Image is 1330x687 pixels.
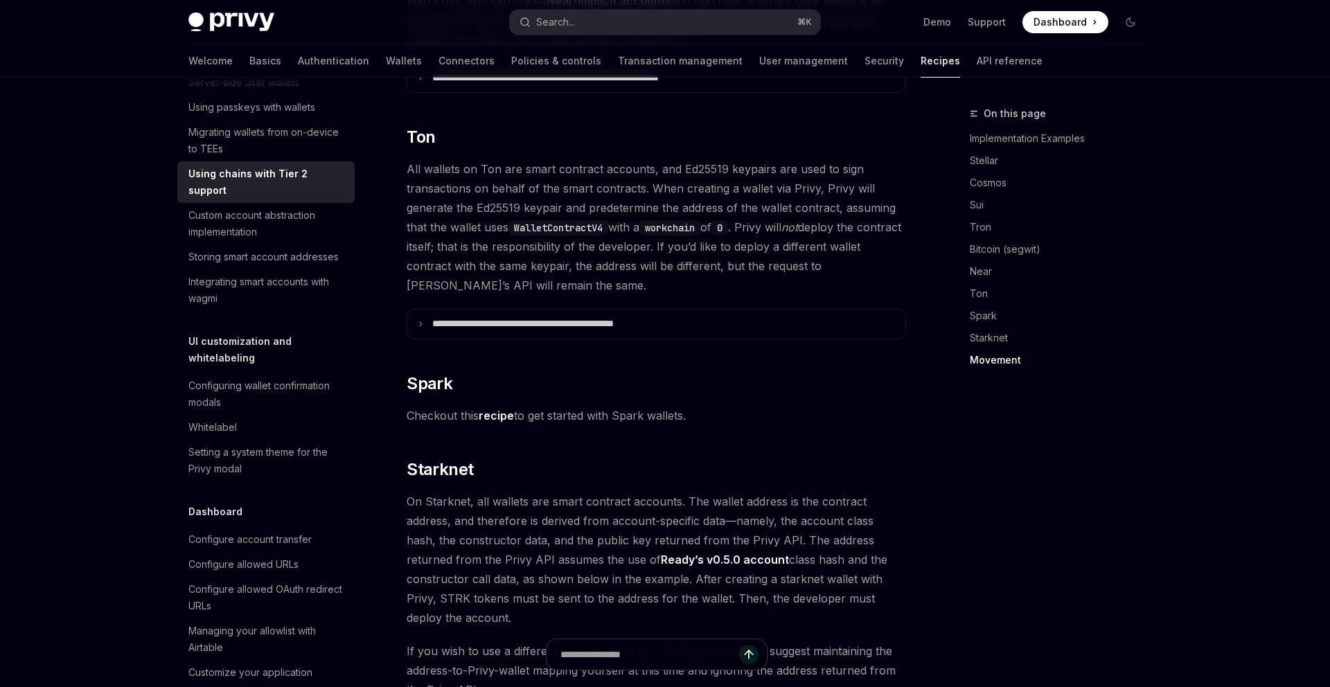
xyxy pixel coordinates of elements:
span: On Starknet, all wallets are smart contract accounts. The wallet address is the contract address,... [407,492,906,627]
a: Setting a system theme for the Privy modal [177,440,355,481]
div: Customize your application [188,664,312,681]
span: Checkout this to get started with Spark wallets. [407,406,906,425]
a: Dashboard [1022,11,1108,33]
a: Wallets [386,44,422,78]
div: Custom account abstraction implementation [188,207,346,240]
a: Custom account abstraction implementation [177,203,355,244]
div: Storing smart account addresses [188,249,339,265]
div: Configure allowed URLs [188,556,299,573]
a: Welcome [188,44,233,78]
code: workchain [639,220,700,235]
span: Dashboard [1034,15,1087,29]
a: Authentication [298,44,369,78]
a: Ready’s v0.5.0 account [661,553,789,567]
a: Tron [970,216,1153,238]
a: Configure account transfer [177,527,355,552]
h5: Dashboard [188,503,242,520]
button: Send message [739,645,759,664]
a: Using chains with Tier 2 support [177,161,355,203]
a: Storing smart account addresses [177,244,355,269]
a: Ton [970,283,1153,305]
a: Customize your application [177,660,355,685]
div: Using passkeys with wallets [188,99,315,116]
div: Setting a system theme for the Privy modal [188,444,346,477]
div: Whitelabel [188,419,237,436]
a: Recipes [921,44,960,78]
span: All wallets on Ton are smart contract accounts, and Ed25519 keypairs are used to sign transaction... [407,159,906,295]
div: Integrating smart accounts with wagmi [188,274,346,307]
a: Sui [970,194,1153,216]
a: Using passkeys with wallets [177,95,355,120]
code: WalletContractV4 [508,220,608,235]
a: User management [759,44,848,78]
a: Spark [970,305,1153,327]
a: Near [970,260,1153,283]
div: Search... [536,14,575,30]
a: Support [968,15,1006,29]
a: Movement [970,349,1153,371]
a: API reference [977,44,1043,78]
span: Spark [407,373,452,395]
a: Whitelabel [177,415,355,440]
span: Ton [407,126,435,148]
button: Search...⌘K [510,10,820,35]
a: Managing your allowlist with Airtable [177,618,355,660]
a: Migrating wallets from on-device to TEEs [177,120,355,161]
div: Configure allowed OAuth redirect URLs [188,581,346,614]
a: Starknet [970,327,1153,349]
div: Migrating wallets from on-device to TEEs [188,124,346,157]
a: Configuring wallet confirmation modals [177,373,355,415]
a: Security [864,44,904,78]
a: Integrating smart accounts with wagmi [177,269,355,311]
a: Transaction management [618,44,743,78]
button: Toggle dark mode [1119,11,1142,33]
a: Cosmos [970,172,1153,194]
a: Configure allowed URLs [177,552,355,577]
div: Configuring wallet confirmation modals [188,377,346,411]
a: Policies & controls [511,44,601,78]
a: Demo [923,15,951,29]
div: Configure account transfer [188,531,312,548]
a: Basics [249,44,281,78]
span: Starknet [407,458,473,481]
img: dark logo [188,12,274,32]
h5: UI customization and whitelabeling [188,333,355,366]
div: Managing your allowlist with Airtable [188,623,346,656]
em: not [781,220,798,234]
span: On this page [984,105,1046,122]
div: Using chains with Tier 2 support [188,166,346,199]
a: recipe [479,409,514,423]
code: 0 [711,220,728,235]
a: Bitcoin (segwit) [970,238,1153,260]
span: ⌘ K [797,17,812,28]
a: Stellar [970,150,1153,172]
a: Connectors [438,44,495,78]
a: Implementation Examples [970,127,1153,150]
a: Configure allowed OAuth redirect URLs [177,577,355,618]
